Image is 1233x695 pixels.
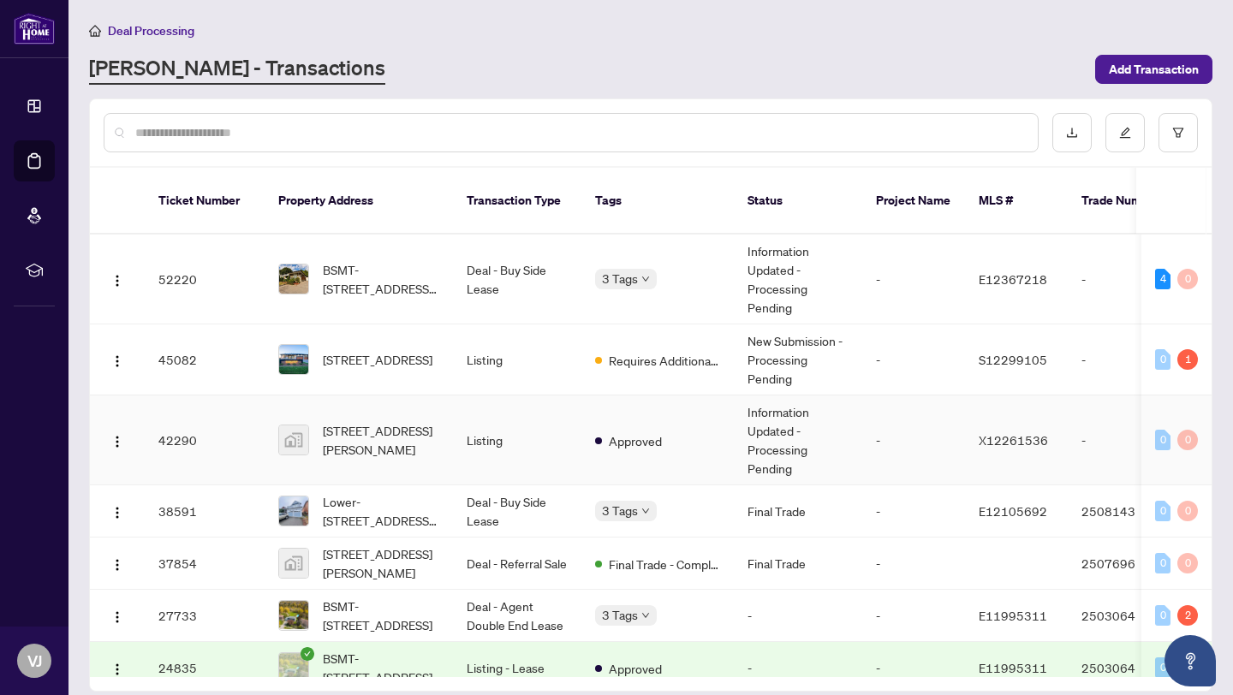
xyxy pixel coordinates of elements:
[641,507,650,515] span: down
[734,590,862,642] td: -
[453,324,581,395] td: Listing
[734,324,862,395] td: New Submission - Processing Pending
[110,274,124,288] img: Logo
[323,260,439,298] span: BSMT-[STREET_ADDRESS][PERSON_NAME]
[1177,553,1198,573] div: 0
[89,54,385,85] a: [PERSON_NAME] - Transactions
[453,168,581,235] th: Transaction Type
[453,395,581,485] td: Listing
[979,660,1047,675] span: E11995311
[1155,553,1170,573] div: 0
[323,421,439,459] span: [STREET_ADDRESS][PERSON_NAME]
[104,602,131,629] button: Logo
[323,544,439,582] span: [STREET_ADDRESS][PERSON_NAME]
[145,324,265,395] td: 45082
[602,501,638,520] span: 3 Tags
[979,432,1048,448] span: X12261536
[145,485,265,538] td: 38591
[453,538,581,590] td: Deal - Referral Sale
[453,642,581,694] td: Listing - Lease
[1068,485,1188,538] td: 2508143
[1155,657,1170,678] div: 0
[323,649,439,686] span: BSMT-[STREET_ADDRESS]
[104,265,131,293] button: Logo
[1177,269,1198,289] div: 0
[145,642,265,694] td: 24835
[145,590,265,642] td: 27733
[110,435,124,448] img: Logo
[1068,538,1188,590] td: 2507696
[1159,113,1198,152] button: filter
[979,608,1047,623] span: E11995311
[323,350,432,369] span: [STREET_ADDRESS]
[1105,113,1145,152] button: edit
[862,395,965,485] td: -
[279,601,308,630] img: thumbnail-img
[301,647,314,661] span: check-circle
[279,264,308,294] img: thumbnail-img
[862,485,965,538] td: -
[1164,635,1216,686] button: Open asap
[279,345,308,374] img: thumbnail-img
[1068,395,1188,485] td: -
[110,506,124,520] img: Logo
[265,168,453,235] th: Property Address
[323,597,439,634] span: BSMT-[STREET_ADDRESS]
[862,642,965,694] td: -
[734,538,862,590] td: Final Trade
[1068,590,1188,642] td: 2503064
[1155,605,1170,626] div: 0
[110,610,124,624] img: Logo
[1068,642,1188,694] td: 2503064
[110,558,124,572] img: Logo
[979,352,1047,367] span: S12299105
[1066,127,1078,139] span: download
[979,271,1047,287] span: E12367218
[27,649,42,673] span: VJ
[104,497,131,525] button: Logo
[609,555,720,573] span: Final Trade - Completed
[1068,235,1188,324] td: -
[323,492,439,530] span: Lower-[STREET_ADDRESS][PERSON_NAME]
[104,346,131,373] button: Logo
[145,168,265,235] th: Ticket Number
[279,549,308,578] img: thumbnail-img
[108,23,194,39] span: Deal Processing
[979,503,1047,519] span: E12105692
[581,168,734,235] th: Tags
[641,611,650,620] span: down
[965,168,1068,235] th: MLS #
[1095,55,1212,84] button: Add Transaction
[862,168,965,235] th: Project Name
[1155,269,1170,289] div: 4
[145,395,265,485] td: 42290
[104,549,131,577] button: Logo
[734,235,862,324] td: Information Updated - Processing Pending
[609,431,662,450] span: Approved
[602,269,638,288] span: 3 Tags
[609,351,720,370] span: Requires Additional Docs
[279,496,308,526] img: thumbnail-img
[734,485,862,538] td: Final Trade
[145,235,265,324] td: 52220
[1068,324,1188,395] td: -
[1177,605,1198,626] div: 2
[641,275,650,283] span: down
[453,485,581,538] td: Deal - Buy Side Lease
[734,168,862,235] th: Status
[1177,349,1198,370] div: 1
[110,354,124,368] img: Logo
[453,235,581,324] td: Deal - Buy Side Lease
[862,324,965,395] td: -
[862,235,965,324] td: -
[279,653,308,682] img: thumbnail-img
[14,13,55,45] img: logo
[1109,56,1199,83] span: Add Transaction
[1068,168,1188,235] th: Trade Number
[862,538,965,590] td: -
[89,25,101,37] span: home
[609,659,662,678] span: Approved
[734,395,862,485] td: Information Updated - Processing Pending
[602,605,638,625] span: 3 Tags
[1177,430,1198,450] div: 0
